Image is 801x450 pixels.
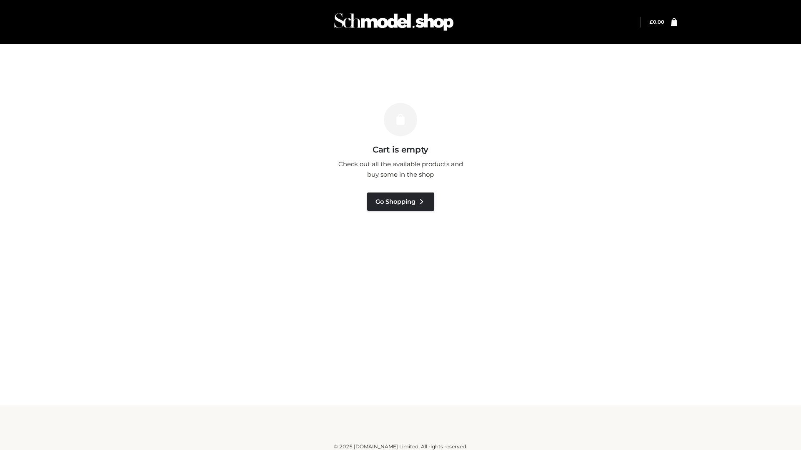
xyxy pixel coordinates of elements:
[367,192,434,211] a: Go Shopping
[331,5,456,38] img: Schmodel Admin 964
[650,19,653,25] span: £
[334,159,467,180] p: Check out all the available products and buy some in the shop
[650,19,664,25] bdi: 0.00
[143,145,658,155] h3: Cart is empty
[650,19,664,25] a: £0.00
